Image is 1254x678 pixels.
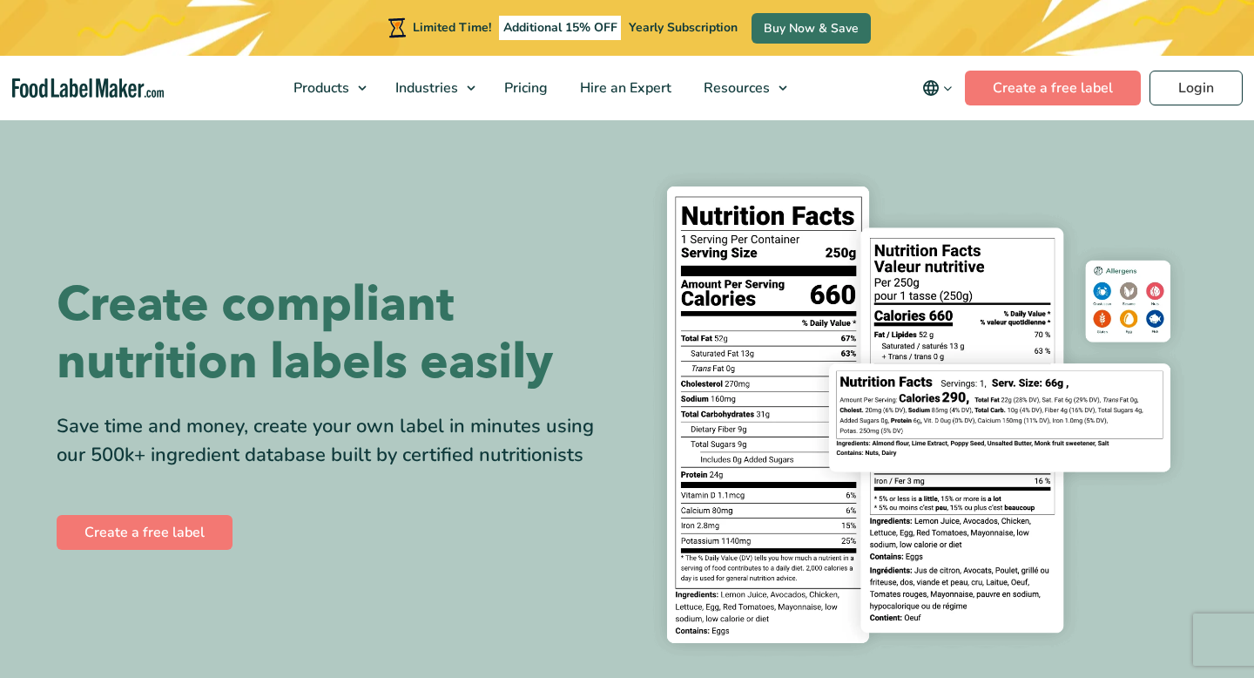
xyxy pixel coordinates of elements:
span: Yearly Subscription [629,19,738,36]
a: Login [1149,71,1243,105]
a: Pricing [489,56,560,120]
a: Create a free label [965,71,1141,105]
span: Hire an Expert [575,78,673,98]
span: Limited Time! [413,19,491,36]
span: Products [288,78,351,98]
a: Industries [380,56,484,120]
span: Additional 15% OFF [499,16,622,40]
span: Pricing [499,78,549,98]
a: Create a free label [57,515,233,550]
span: Resources [698,78,772,98]
a: Products [278,56,375,120]
div: Save time and money, create your own label in minutes using our 500k+ ingredient database built b... [57,412,614,470]
a: Resources [688,56,796,120]
a: Hire an Expert [564,56,684,120]
a: Buy Now & Save [752,13,871,44]
span: Industries [390,78,460,98]
h1: Create compliant nutrition labels easily [57,276,614,391]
